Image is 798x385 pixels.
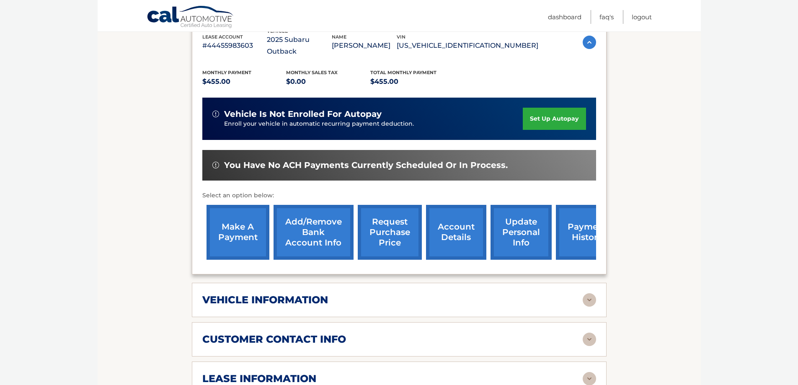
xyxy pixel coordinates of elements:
[426,205,486,260] a: account details
[224,160,508,171] span: You have no ACH payments currently scheduled or in process.
[202,372,316,385] h2: lease information
[207,205,269,260] a: make a payment
[491,205,552,260] a: update personal info
[202,34,243,40] span: lease account
[332,40,397,52] p: [PERSON_NAME]
[397,34,405,40] span: vin
[224,109,382,119] span: vehicle is not enrolled for autopay
[332,34,346,40] span: name
[202,333,346,346] h2: customer contact info
[202,76,287,88] p: $455.00
[583,36,596,49] img: accordion-active.svg
[556,205,619,260] a: payment history
[274,205,354,260] a: Add/Remove bank account info
[147,5,235,30] a: Cal Automotive
[202,294,328,306] h2: vehicle information
[370,76,455,88] p: $455.00
[286,70,338,75] span: Monthly sales Tax
[212,162,219,168] img: alert-white.svg
[212,111,219,117] img: alert-white.svg
[202,40,267,52] p: #44455983603
[358,205,422,260] a: request purchase price
[632,10,652,24] a: Logout
[370,70,436,75] span: Total Monthly Payment
[548,10,581,24] a: Dashboard
[202,191,596,201] p: Select an option below:
[583,293,596,307] img: accordion-rest.svg
[583,333,596,346] img: accordion-rest.svg
[202,70,251,75] span: Monthly Payment
[224,119,523,129] p: Enroll your vehicle in automatic recurring payment deduction.
[267,34,332,57] p: 2025 Subaru Outback
[397,40,538,52] p: [US_VEHICLE_IDENTIFICATION_NUMBER]
[286,76,370,88] p: $0.00
[523,108,586,130] a: set up autopay
[599,10,614,24] a: FAQ's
